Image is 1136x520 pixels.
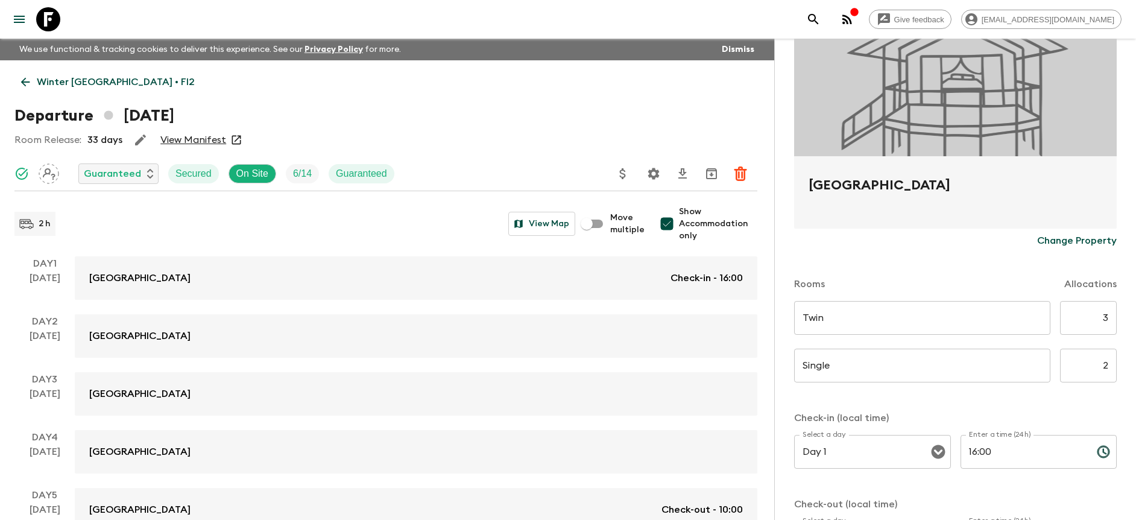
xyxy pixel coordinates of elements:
[75,372,757,416] a: [GEOGRAPHIC_DATA]
[975,15,1121,24] span: [EMAIL_ADDRESS][DOMAIN_NAME]
[75,430,757,474] a: [GEOGRAPHIC_DATA]
[961,10,1122,29] div: [EMAIL_ADDRESS][DOMAIN_NAME]
[610,212,645,236] span: Move multiple
[611,162,635,186] button: Update Price, Early Bird Discount and Costs
[39,218,51,230] p: 2 h
[75,314,757,358] a: [GEOGRAPHIC_DATA]
[930,443,947,460] button: Open
[286,164,319,183] div: Trip Fill
[699,162,724,186] button: Archive (Completed, Cancelled or Unsynced Departures only)
[961,435,1087,469] input: hh:mm
[14,39,406,60] p: We use functional & tracking cookies to deliver this experience. See our for more.
[661,503,743,517] p: Check-out - 10:00
[14,372,75,387] p: Day 3
[794,301,1050,335] input: eg. Tent on a jeep
[7,7,31,31] button: menu
[679,206,757,242] span: Show Accommodation only
[89,329,191,343] p: [GEOGRAPHIC_DATA]
[794,277,825,291] p: Rooms
[75,256,757,300] a: [GEOGRAPHIC_DATA]Check-in - 16:00
[293,166,312,181] p: 6 / 14
[803,430,845,440] label: Select a day
[14,70,201,94] a: Winter [GEOGRAPHIC_DATA] • FI2
[229,164,276,183] div: On Site
[671,271,743,285] p: Check-in - 16:00
[14,488,75,503] p: Day 5
[14,104,174,128] h1: Departure [DATE]
[37,75,195,89] p: Winter [GEOGRAPHIC_DATA] • FI2
[1037,229,1117,253] button: Change Property
[969,430,1031,440] label: Enter a time (24h)
[719,41,757,58] button: Dismiss
[168,164,219,183] div: Secured
[336,166,387,181] p: Guaranteed
[236,166,268,181] p: On Site
[14,430,75,445] p: Day 4
[14,256,75,271] p: Day 1
[84,166,141,181] p: Guaranteed
[794,349,1050,382] input: eg. Double superior treehouse
[30,445,60,474] div: [DATE]
[1037,233,1117,248] p: Change Property
[1091,440,1115,464] button: Choose time, selected time is 4:00 PM
[642,162,666,186] button: Settings
[794,497,1117,512] p: Check-out (local time)
[809,176,1102,214] h2: [GEOGRAPHIC_DATA]
[89,445,191,459] p: [GEOGRAPHIC_DATA]
[89,387,191,401] p: [GEOGRAPHIC_DATA]
[14,314,75,329] p: Day 2
[671,162,695,186] button: Download CSV
[160,134,226,146] a: View Manifest
[508,212,575,236] button: View Map
[794,411,1117,425] p: Check-in (local time)
[39,167,59,177] span: Assign pack leader
[801,7,825,31] button: search adventures
[175,166,212,181] p: Secured
[30,329,60,358] div: [DATE]
[1064,277,1117,291] p: Allocations
[728,162,753,186] button: Delete
[30,271,60,300] div: [DATE]
[89,503,191,517] p: [GEOGRAPHIC_DATA]
[87,133,122,147] p: 33 days
[89,271,191,285] p: [GEOGRAPHIC_DATA]
[869,10,951,29] a: Give feedback
[14,166,29,181] svg: Synced Successfully
[14,133,81,147] p: Room Release:
[888,15,951,24] span: Give feedback
[30,387,60,416] div: [DATE]
[305,45,363,54] a: Privacy Policy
